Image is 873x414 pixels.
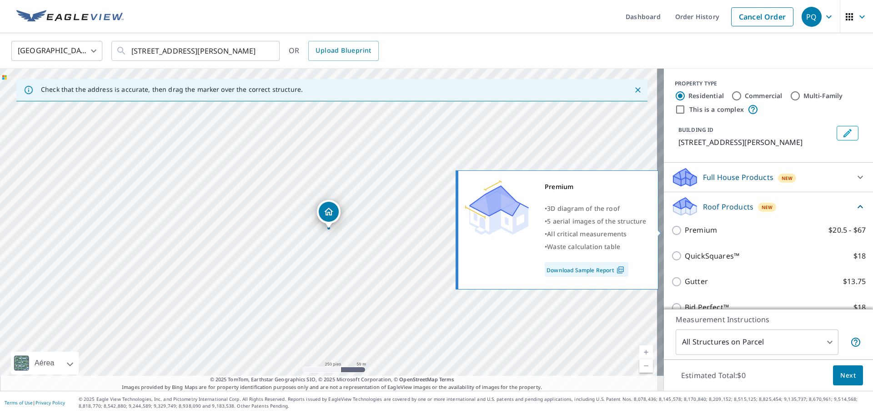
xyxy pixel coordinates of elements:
[16,10,124,24] img: EV Logo
[131,38,261,64] input: Search by address or latitude-longitude
[762,204,773,211] span: New
[689,105,744,114] label: This is a complex
[439,376,454,383] a: Terms
[840,370,856,381] span: Next
[632,84,644,96] button: Close
[308,41,378,61] a: Upload Blueprint
[676,329,838,355] div: All Structures on Parcel
[545,240,647,253] div: •
[79,396,868,409] p: © 2025 Eagle View Technologies, Inc. and Pictometry International Corp. All Rights Reserved. Repo...
[671,166,866,188] div: Full House ProductsNew
[685,224,717,236] p: Premium
[32,352,57,374] div: Aérea
[685,302,729,313] p: Bid Perfect™
[11,38,102,64] div: [GEOGRAPHIC_DATA]
[35,399,65,406] a: Privacy Policy
[853,250,866,262] p: $18
[545,215,647,228] div: •
[289,41,379,61] div: OR
[833,365,863,386] button: Next
[639,359,653,373] a: Nivel actual 17, alejar
[547,242,620,251] span: Waste calculation table
[675,80,862,88] div: PROPERTY TYPE
[703,172,773,183] p: Full House Products
[465,180,529,235] img: Premium
[802,7,822,27] div: PQ
[545,180,647,193] div: Premium
[5,400,65,405] p: |
[614,266,627,274] img: Pdf Icon
[853,302,866,313] p: $18
[210,376,454,384] span: © 2025 TomTom, Earthstar Geographics SIO, © 2025 Microsoft Corporation, ©
[685,250,739,262] p: QuickSquares™
[639,345,653,359] a: Nivel actual 17, ampliar
[676,314,861,325] p: Measurement Instructions
[703,201,753,212] p: Roof Products
[685,276,708,287] p: Gutter
[674,365,753,385] p: Estimated Total: $0
[545,228,647,240] div: •
[828,224,866,236] p: $20.5 - $67
[11,352,79,374] div: Aérea
[547,229,627,238] span: All critical measurements
[317,200,341,228] div: Dropped pin, building 1, Residential property, 1102 W Addington Ln Fruita, CO 81521
[41,85,303,94] p: Check that the address is accurate, then drag the marker over the correct structure.
[678,126,713,134] p: BUILDING ID
[547,204,620,213] span: 3D diagram of the roof
[837,126,858,140] button: Edit building 1
[671,196,866,217] div: Roof ProductsNew
[850,337,861,348] span: Your report will include each building or structure inside the parcel boundary. In some cases, du...
[731,7,793,26] a: Cancel Order
[745,91,783,100] label: Commercial
[803,91,843,100] label: Multi-Family
[782,175,793,182] span: New
[678,137,833,148] p: [STREET_ADDRESS][PERSON_NAME]
[5,399,33,406] a: Terms of Use
[316,45,371,56] span: Upload Blueprint
[545,202,647,215] div: •
[545,262,628,277] a: Download Sample Report
[688,91,724,100] label: Residential
[399,376,437,383] a: OpenStreetMap
[547,217,646,225] span: 5 aerial images of the structure
[843,276,866,287] p: $13.75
